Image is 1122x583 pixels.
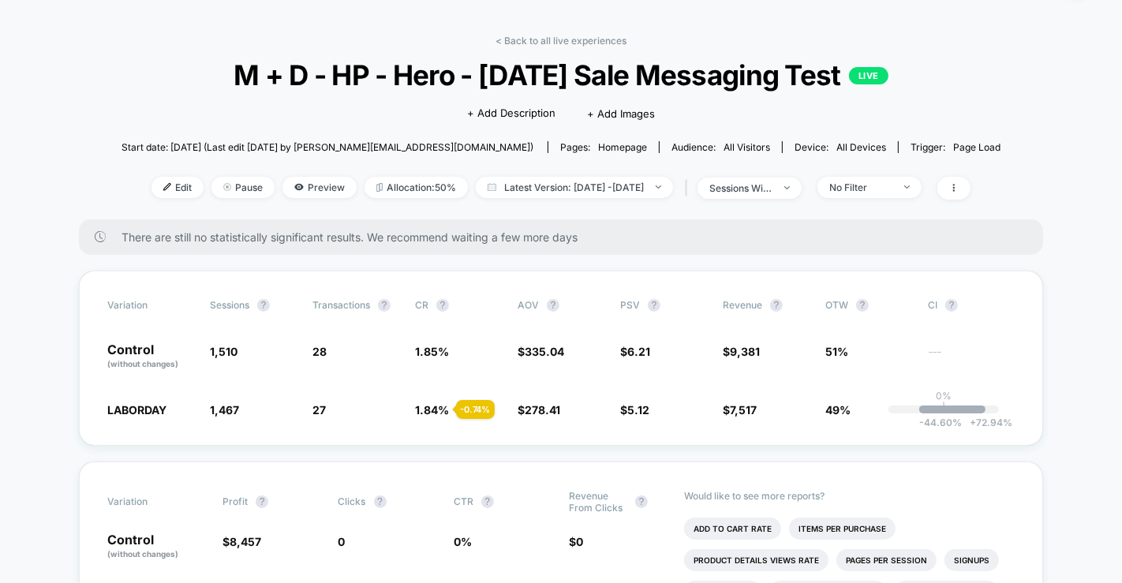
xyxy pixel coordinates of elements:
[476,177,673,198] span: Latest Version: [DATE] - [DATE]
[312,345,327,358] span: 28
[415,345,449,358] span: 1.85 %
[620,345,650,358] span: $
[122,141,533,153] span: Start date: [DATE] (Last edit [DATE] by [PERSON_NAME][EMAIL_ADDRESS][DOMAIN_NAME])
[919,417,962,428] span: -44.60 %
[587,107,655,120] span: + Add Images
[518,345,564,358] span: $
[945,299,958,312] button: ?
[365,177,468,198] span: Allocation: 50%
[825,299,912,312] span: OTW
[962,417,1012,428] span: 72.94 %
[944,549,999,571] li: Signups
[627,345,650,358] span: 6.21
[970,417,976,428] span: +
[454,535,472,548] span: 0 %
[953,141,1000,153] span: Page Load
[454,495,473,507] span: CTR
[723,299,762,311] span: Revenue
[518,403,560,417] span: $
[378,299,391,312] button: ?
[684,518,781,540] li: Add To Cart Rate
[825,403,851,417] span: 49%
[784,186,790,189] img: end
[211,177,275,198] span: Pause
[598,141,647,153] span: homepage
[481,495,494,508] button: ?
[770,299,783,312] button: ?
[223,183,231,191] img: end
[210,299,249,311] span: Sessions
[338,535,346,548] span: 0
[151,177,204,198] span: Edit
[223,535,261,548] span: $
[904,185,910,189] img: end
[525,403,560,417] span: 278.41
[782,141,898,153] span: Device:
[936,390,952,402] p: 0%
[122,230,1012,244] span: There are still no statistically significant results. We recommend waiting a few more days
[635,495,648,508] button: ?
[928,299,1015,312] span: CI
[856,299,869,312] button: ?
[709,182,772,194] div: sessions with impression
[415,403,449,417] span: 1.84 %
[723,403,757,417] span: $
[282,177,357,198] span: Preview
[518,299,539,311] span: AOV
[723,345,760,358] span: $
[456,400,495,419] div: - 0.74 %
[312,403,326,417] span: 27
[671,141,770,153] div: Audience:
[928,347,1015,370] span: ---
[374,495,387,508] button: ?
[107,343,194,370] p: Control
[576,535,583,548] span: 0
[210,403,239,417] span: 1,467
[376,183,383,192] img: rebalance
[415,299,428,311] span: CR
[107,533,207,560] p: Control
[942,402,945,413] p: |
[107,490,194,514] span: Variation
[836,549,937,571] li: Pages Per Session
[627,403,649,417] span: 5.12
[789,518,896,540] li: Items Per Purchase
[911,141,1000,153] div: Trigger:
[230,535,261,548] span: 8,457
[849,67,888,84] p: LIVE
[488,183,496,191] img: calendar
[569,490,627,514] span: Revenue From Clicks
[656,185,661,189] img: end
[107,359,178,368] span: (without changes)
[730,403,757,417] span: 7,517
[684,549,828,571] li: Product Details Views Rate
[569,535,583,548] span: $
[681,177,698,200] span: |
[210,345,237,358] span: 1,510
[829,181,892,193] div: No Filter
[107,299,194,312] span: Variation
[223,495,248,507] span: Profit
[724,141,770,153] span: All Visitors
[107,403,166,417] span: LABORDAY
[525,345,564,358] span: 335.04
[257,299,270,312] button: ?
[166,58,956,92] span: M + D - HP - Hero - [DATE] Sale Messaging Test
[684,490,1015,502] p: Would like to see more reports?
[620,299,640,311] span: PSV
[648,299,660,312] button: ?
[256,495,268,508] button: ?
[560,141,647,153] div: Pages:
[436,299,449,312] button: ?
[467,106,555,121] span: + Add Description
[338,495,366,507] span: Clicks
[496,35,626,47] a: < Back to all live experiences
[547,299,559,312] button: ?
[163,183,171,191] img: edit
[107,549,178,559] span: (without changes)
[730,345,760,358] span: 9,381
[620,403,649,417] span: $
[825,345,848,358] span: 51%
[312,299,370,311] span: Transactions
[836,141,886,153] span: all devices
